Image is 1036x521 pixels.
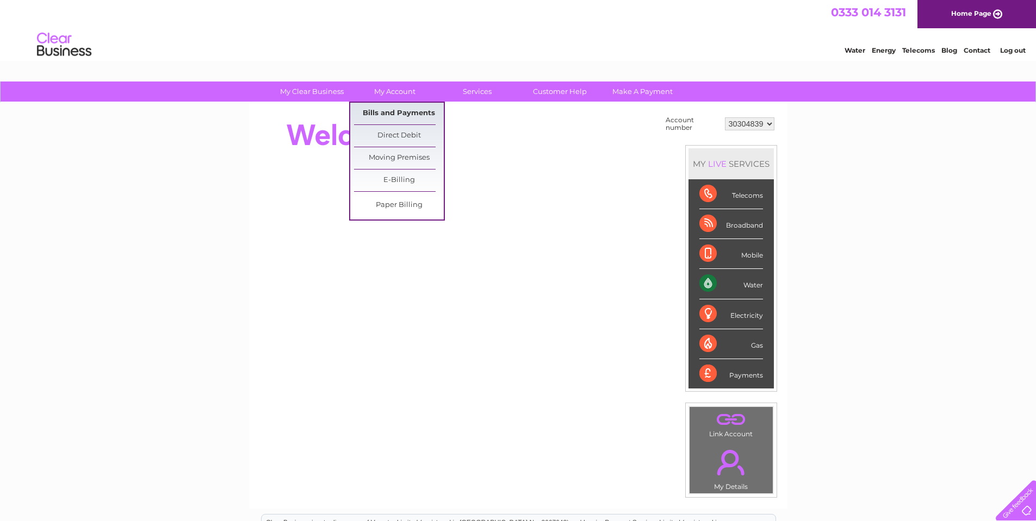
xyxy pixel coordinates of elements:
[354,125,444,147] a: Direct Debit
[845,46,865,54] a: Water
[350,81,439,102] a: My Account
[964,46,990,54] a: Contact
[941,46,957,54] a: Blog
[354,103,444,124] a: Bills and Payments
[36,28,92,61] img: logo.png
[872,46,896,54] a: Energy
[699,209,763,239] div: Broadband
[689,441,773,494] td: My Details
[699,329,763,359] div: Gas
[699,359,763,388] div: Payments
[699,179,763,209] div: Telecoms
[688,148,774,179] div: MY SERVICES
[699,269,763,299] div: Water
[699,239,763,269] div: Mobile
[692,443,770,481] a: .
[689,406,773,441] td: Link Account
[267,81,357,102] a: My Clear Business
[831,5,906,19] a: 0333 014 3131
[598,81,687,102] a: Make A Payment
[692,410,770,429] a: .
[902,46,935,54] a: Telecoms
[663,114,722,134] td: Account number
[706,159,729,169] div: LIVE
[432,81,522,102] a: Services
[699,299,763,329] div: Electricity
[354,147,444,169] a: Moving Premises
[515,81,605,102] a: Customer Help
[1000,46,1026,54] a: Log out
[262,6,776,53] div: Clear Business is a trading name of Verastar Limited (registered in [GEOGRAPHIC_DATA] No. 3667643...
[354,194,444,216] a: Paper Billing
[354,170,444,191] a: E-Billing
